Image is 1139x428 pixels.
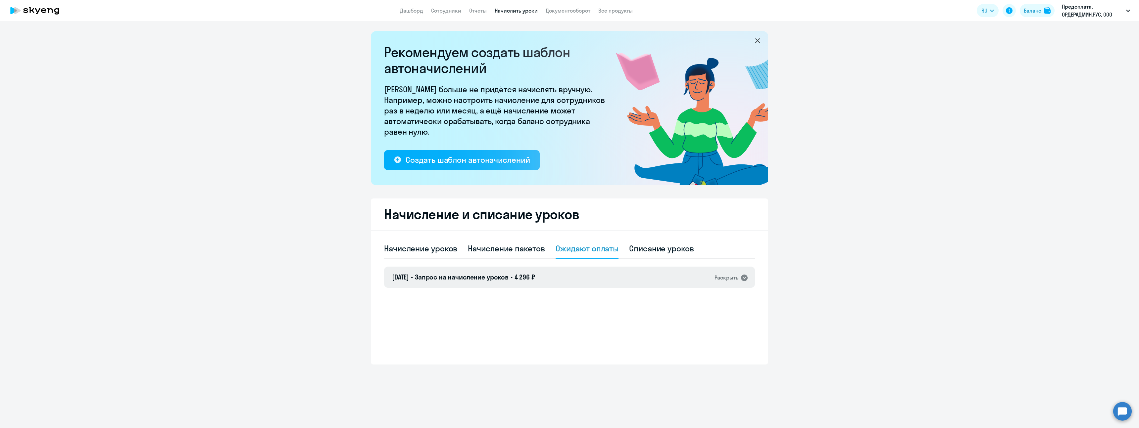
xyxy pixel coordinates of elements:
[468,243,545,254] div: Начисление пакетов
[384,44,609,76] h2: Рекомендуем создать шаблон автоначислений
[1062,3,1123,19] p: Предоплата, ОРДЕРАДМИН.РУС, ООО
[384,84,609,137] p: [PERSON_NAME] больше не придётся начислять вручную. Например, можно настроить начисление для сотр...
[384,243,457,254] div: Начисление уроков
[1020,4,1055,17] button: Балансbalance
[400,7,423,14] a: Дашборд
[715,274,738,282] div: Раскрыть
[415,273,509,281] span: Запрос на начисление уроков
[546,7,590,14] a: Документооборот
[556,243,619,254] div: Ожидают оплаты
[431,7,461,14] a: Сотрудники
[1044,7,1051,14] img: balance
[977,4,999,17] button: RU
[598,7,633,14] a: Все продукты
[1024,7,1041,15] div: Баланс
[411,273,413,281] span: •
[515,273,535,281] span: 4 296 ₽
[392,273,409,281] span: [DATE]
[384,206,755,222] h2: Начисление и списание уроков
[406,154,530,165] div: Создать шаблон автоначислений
[981,7,987,15] span: RU
[469,7,487,14] a: Отчеты
[629,243,694,254] div: Списание уроков
[384,150,540,170] button: Создать шаблон автоначислений
[1059,3,1133,19] button: Предоплата, ОРДЕРАДМИН.РУС, ООО
[511,273,513,281] span: •
[495,7,538,14] a: Начислить уроки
